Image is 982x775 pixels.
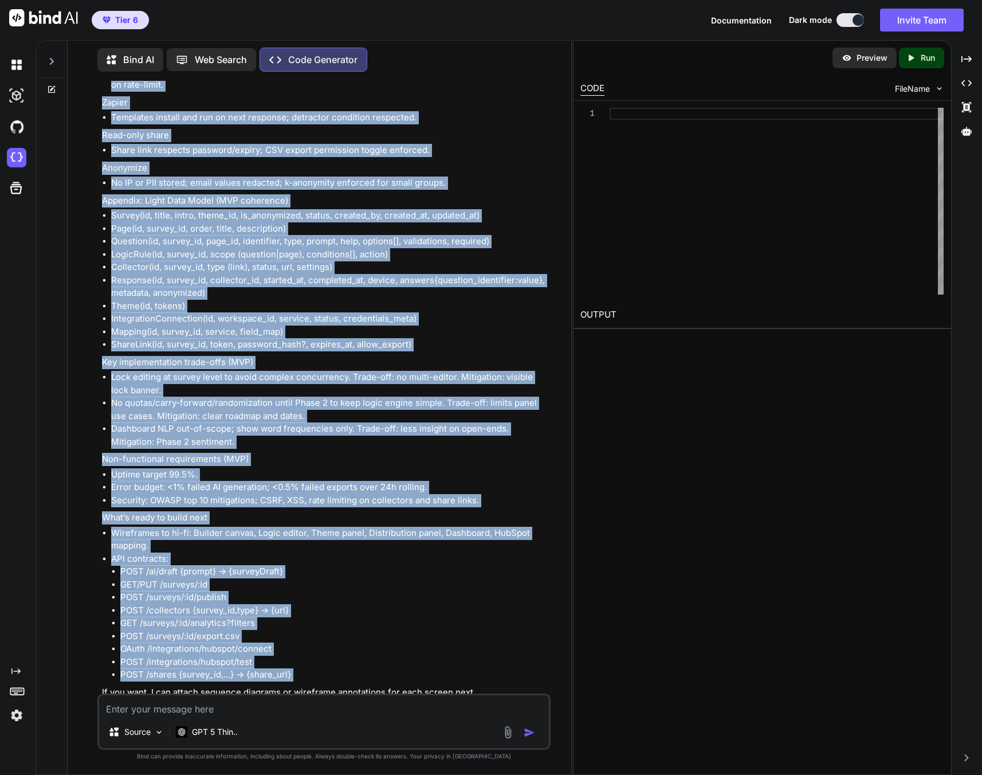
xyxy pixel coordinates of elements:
p: Code Generator [288,53,358,66]
img: chevron down [934,84,944,93]
p: Appendix: Light Data Model (MVP coherence) [102,194,548,208]
img: Pick Models [154,727,164,737]
img: GPT 5 Thinking High [176,726,187,737]
p: Web Search [195,53,247,66]
li: POST /shares {survey_id,...} → {share_url} [120,668,548,682]
p: Run [921,52,935,64]
button: Invite Team [880,9,964,32]
li: POST /ai/draft {prompt} → {surveyDraft} [120,565,548,578]
img: icon [524,727,535,738]
li: No IP or PII stored; email values redacted; k-anonymity enforced for small groups. [111,177,548,190]
li: Error budget: <1% failed AI generation; <0.5% failed exports over 24h rolling. [111,481,548,494]
li: Mapping(id, survey_id, service, field_map) [111,326,548,339]
p: Preview [857,52,887,64]
span: Documentation [711,15,772,25]
li: Security: OWASP top 10 mitigations; CSRF, XSS, rate limiting on collectors and share links. [111,494,548,507]
li: Survey(id, title, intro, theme_id, is_anonymized, status, created_by, created_at, updated_at) [111,209,548,222]
p: GPT 5 Thin.. [192,726,238,738]
img: premium [103,17,111,24]
h2: OUTPUT [574,302,951,328]
li: Lock editing at survey level to avoid complex concurrency. Trade-off: no multi-editor. Mitigation... [111,371,548,397]
li: Theme(id, tokens) [111,300,548,313]
div: CODE [580,82,604,96]
img: Bind AI [9,9,78,26]
li: Question(id, survey_id, page_id, identifier, type, prompt, help, options[], validations, required) [111,235,548,248]
span: Tier 6 [115,14,138,26]
img: cloudideIcon [7,148,26,167]
span: Dark mode [789,14,832,26]
li: Page(id, survey_id, order, title, description) [111,222,548,236]
li: POST /collectors {survey_id,type} → {url} [120,604,548,617]
li: No quotas/carry-forward/randomization until Phase 2 to keep logic engine simple. Trade-off: limit... [111,397,548,422]
p: Key implementation trade-offs (MVP) [102,356,548,369]
li: Templates install and run on next response; detractor condition respected. [111,111,548,124]
img: preview [842,53,852,63]
img: githubDark [7,117,26,136]
p: What’s ready to build next [102,511,548,525]
button: premiumTier 6 [92,11,149,29]
button: Documentation [711,14,772,26]
img: attachment [501,726,514,739]
p: If you want, I can attach sequence diagrams or wireframe annotations for each screen next. [102,686,548,699]
li: Dashboard NLP out-of-scope; show word frequencies only. Trade-off: less insight on open-ends. Mit... [111,422,548,448]
p: Bind AI [123,53,154,66]
p: Zapier [102,96,548,109]
li: Uptime target 99.5%. [111,468,548,482]
img: darkAi-studio [7,86,26,105]
li: GET/PUT /surveys/:id [120,578,548,592]
li: POST /surveys/:id/export.csv [120,630,548,643]
p: Anonymize [102,162,548,175]
li: Share link respects password/expiry; CSV export permission toggle enforced. [111,144,548,157]
li: POST /integrations/hubspot/test [120,656,548,669]
p: Bind can provide inaccurate information, including about people. Always double-check its answers.... [97,752,551,761]
li: ShareLink(id, survey_id, token, password_hash?, expires_at, allow_export) [111,338,548,351]
img: settings [7,706,26,725]
li: IntegrationConnection(id, workspace_id, service, status, credentials_meta) [111,312,548,326]
p: Non-functional requirements (MVP) [102,453,548,466]
li: Response(id, survey_id, collector_id, started_at, completed_at, device, answers{question_identifi... [111,274,548,300]
li: POST /surveys/:id/publish [120,591,548,604]
li: GET /surveys/:id/analytics?filters [120,617,548,630]
div: 1 [580,108,595,120]
p: Read-only share [102,129,548,142]
p: Source [124,726,151,738]
li: API contracts: [111,553,548,682]
span: FileName [895,83,930,95]
li: LogicRule(id, survey_id, scope (question|page), conditions[], action) [111,248,548,261]
li: OAuth /integrations/hubspot/connect [120,643,548,656]
li: Collector(id, survey_id, type (link), status, url, settings) [111,261,548,274]
li: Wireframes to hi-fi: Builder canvas, Logic editor, Theme panel, Distribution panel, Dashboard, Hu... [111,527,548,553]
img: darkChat [7,55,26,75]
